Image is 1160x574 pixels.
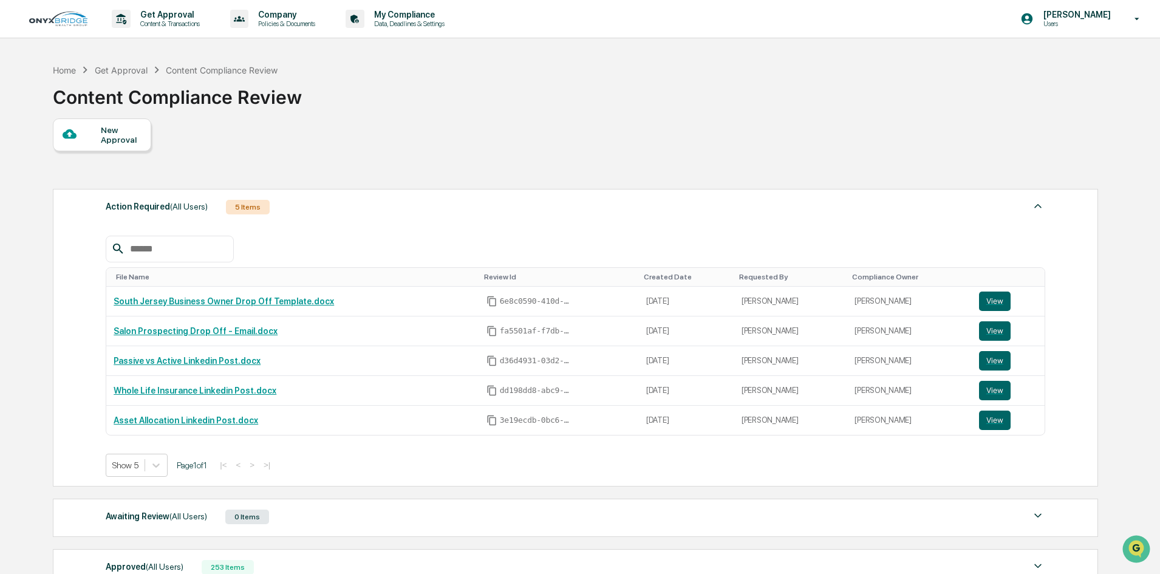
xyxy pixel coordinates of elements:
td: [PERSON_NAME] [734,287,847,316]
input: Clear [32,55,200,68]
button: View [979,351,1011,371]
p: [PERSON_NAME] [1034,10,1117,19]
div: Toggle SortBy [981,273,1040,281]
img: caret [1031,199,1045,213]
div: We're available if you need us! [41,105,154,115]
button: View [979,321,1011,341]
div: New Approval [101,125,142,145]
div: 🗄️ [88,154,98,164]
img: caret [1031,559,1045,573]
span: Copy Id [486,355,497,366]
p: Get Approval [131,10,206,19]
span: d36d4931-03d2-42b3-a291-dd9bfe7b85d8 [500,356,573,366]
a: 🖐️Preclearance [7,148,83,170]
td: [PERSON_NAME] [847,316,972,346]
span: Pylon [121,206,147,215]
span: 3e19ecdb-0bc6-44d5-92c7-09b4bdc23dd5 [500,415,573,425]
a: View [979,321,1038,341]
p: Company [248,10,321,19]
td: [DATE] [639,287,734,316]
td: [PERSON_NAME] [847,346,972,376]
td: [DATE] [639,346,734,376]
span: (All Users) [169,511,207,521]
div: 🖐️ [12,154,22,164]
span: Preclearance [24,153,78,165]
a: View [979,351,1038,371]
button: View [979,381,1011,400]
a: 🔎Data Lookup [7,171,81,193]
td: [PERSON_NAME] [847,287,972,316]
div: 0 Items [225,510,269,524]
a: Salon Prospecting Drop Off - Email.docx [114,326,278,336]
span: Copy Id [486,326,497,337]
div: Action Required [106,199,208,214]
div: 5 Items [226,200,270,214]
span: fa5501af-f7db-4ae6-bca9-ac5b4e43019d [500,326,573,336]
a: Asset Allocation Linkedin Post.docx [114,415,258,425]
button: >| [260,460,274,470]
span: dd198dd8-abc9-40b1-b667-2b41d2376661 [500,386,573,395]
div: Awaiting Review [106,508,207,524]
img: caret [1031,508,1045,523]
div: Toggle SortBy [116,273,474,281]
td: [PERSON_NAME] [734,346,847,376]
a: 🗄️Attestations [83,148,155,170]
p: My Compliance [364,10,451,19]
span: (All Users) [146,562,183,572]
p: Policies & Documents [248,19,321,28]
a: View [979,411,1038,430]
div: Get Approval [95,65,148,75]
span: Attestations [100,153,151,165]
td: [PERSON_NAME] [734,406,847,435]
a: Passive vs Active Linkedin Post.docx [114,356,261,366]
td: [PERSON_NAME] [734,376,847,406]
td: [DATE] [639,316,734,346]
div: Content Compliance Review [53,77,302,108]
div: Toggle SortBy [644,273,729,281]
span: Data Lookup [24,176,77,188]
span: 6e8c0590-410d-44a1-821c-9d16c729dcae [500,296,573,306]
p: Data, Deadlines & Settings [364,19,451,28]
img: 1746055101610-c473b297-6a78-478c-a979-82029cc54cd1 [12,93,34,115]
span: Page 1 of 1 [177,460,207,470]
a: South Jersey Business Owner Drop Off Template.docx [114,296,334,306]
button: View [979,411,1011,430]
button: Start new chat [206,97,221,111]
td: [DATE] [639,406,734,435]
a: View [979,292,1038,311]
button: < [232,460,244,470]
span: Copy Id [486,385,497,396]
a: Whole Life Insurance Linkedin Post.docx [114,386,276,395]
div: Start new chat [41,93,199,105]
button: |< [216,460,230,470]
span: (All Users) [170,202,208,211]
p: How can we help? [12,26,221,45]
td: [DATE] [639,376,734,406]
div: Toggle SortBy [484,273,634,281]
a: Powered byPylon [86,205,147,215]
div: Toggle SortBy [852,273,967,281]
div: Toggle SortBy [739,273,842,281]
td: [PERSON_NAME] [847,376,972,406]
td: [PERSON_NAME] [734,316,847,346]
td: [PERSON_NAME] [847,406,972,435]
p: Users [1034,19,1117,28]
span: Copy Id [486,296,497,307]
div: Home [53,65,76,75]
button: View [979,292,1011,311]
img: logo [29,12,87,26]
span: Copy Id [486,415,497,426]
button: > [246,460,258,470]
div: Content Compliance Review [166,65,278,75]
a: View [979,381,1038,400]
p: Content & Transactions [131,19,206,28]
div: 🔎 [12,177,22,187]
iframe: Open customer support [1121,534,1154,567]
